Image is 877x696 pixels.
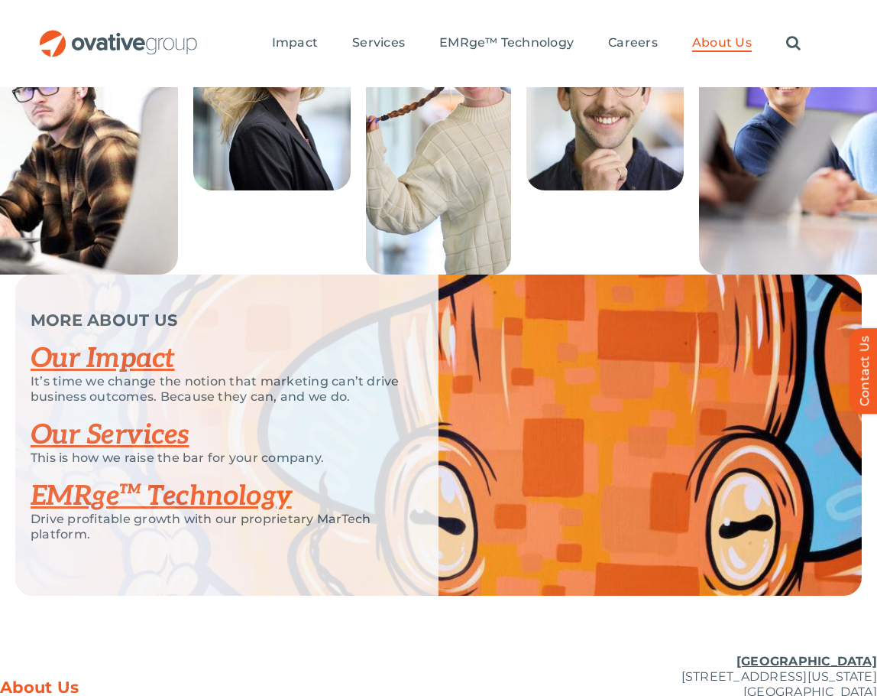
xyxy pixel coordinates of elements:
nav: Menu [272,19,801,68]
img: About Us – Bottom Collage 8 [366,7,511,275]
a: Impact [272,35,318,52]
a: Careers [608,35,658,52]
span: EMRge™ Technology [439,35,574,50]
img: About Us – Bottom Collage 7 [193,7,351,190]
a: EMRge™ Technology [439,35,574,52]
a: Services [352,35,405,52]
span: Careers [608,35,658,50]
a: About Us [692,35,752,52]
img: About Us – Bottom Collage 9 [526,7,684,190]
u: [GEOGRAPHIC_DATA] [736,654,877,668]
span: Services [352,35,405,50]
a: Our Impact [31,342,175,376]
p: It’s time we change the notion that marketing can’t drive business outcomes. Because they can, an... [31,374,400,405]
span: Impact [272,35,318,50]
a: OG_Full_horizontal_RGB [38,28,199,43]
a: EMRge™ Technology [31,480,292,513]
p: MORE ABOUT US [31,313,400,328]
p: Drive profitable growth with our proprietary MarTech platform. [31,512,400,542]
span: About Us [692,35,752,50]
a: Our Services [31,418,189,452]
p: This is how we raise the bar for your company. [31,450,400,466]
a: Search [786,35,801,52]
